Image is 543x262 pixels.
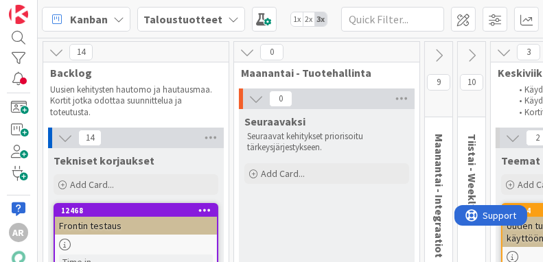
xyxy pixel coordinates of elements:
[432,134,446,258] span: Maanantai - Integraatiot
[78,130,102,146] span: 14
[427,74,450,91] span: 9
[291,12,303,26] span: 1x
[315,12,327,26] span: 3x
[50,84,212,118] p: Uusien kehitysten hautomo ja hautausmaa. Kortit jotka odottaa suunnittelua ja toteutusta.
[69,44,93,60] span: 14
[55,217,217,235] div: Frontin testaus
[517,44,540,60] span: 3
[143,12,222,26] b: Taloustuotteet
[244,115,305,128] span: Seuraavaksi
[54,154,154,167] span: Tekniset korjaukset
[70,11,108,27] span: Kanban
[247,131,406,154] p: Seuraavat kehitykset priorisoitu tärkeysjärjestykseen.
[341,7,444,32] input: Quick Filter...
[269,91,292,107] span: 0
[50,66,211,80] span: Backlog
[460,74,483,91] span: 10
[9,223,28,242] div: AR
[501,154,540,167] span: Teemat
[61,206,217,215] div: 12468
[9,5,28,24] img: Visit kanbanzone.com
[260,44,284,60] span: 0
[70,178,114,191] span: Add Card...
[465,134,479,210] span: Tiistai - Weekly
[241,66,402,80] span: Maanantai - Tuotehallinta
[29,2,62,19] span: Support
[303,12,315,26] span: 2x
[55,204,217,217] div: 12468
[261,167,305,180] span: Add Card...
[55,204,217,235] div: 12468Frontin testaus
